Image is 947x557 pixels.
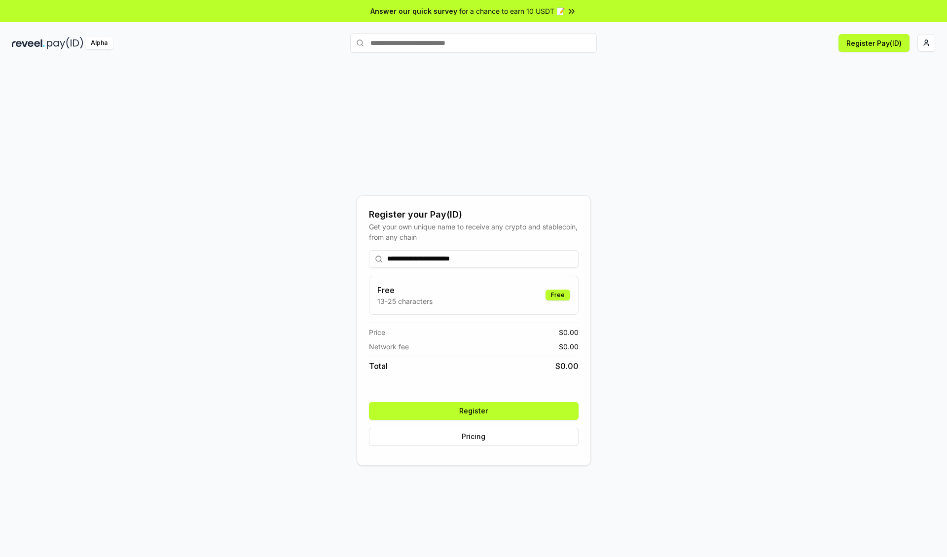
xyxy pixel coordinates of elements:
[369,402,579,420] button: Register
[85,37,113,49] div: Alpha
[838,34,910,52] button: Register Pay(ID)
[369,208,579,222] div: Register your Pay(ID)
[369,341,409,352] span: Network fee
[546,290,570,300] div: Free
[555,360,579,372] span: $ 0.00
[559,327,579,337] span: $ 0.00
[377,284,433,296] h3: Free
[369,360,388,372] span: Total
[559,341,579,352] span: $ 0.00
[12,37,45,49] img: reveel_dark
[369,222,579,242] div: Get your own unique name to receive any crypto and stablecoin, from any chain
[369,327,385,337] span: Price
[47,37,83,49] img: pay_id
[370,6,457,16] span: Answer our quick survey
[369,428,579,446] button: Pricing
[459,6,565,16] span: for a chance to earn 10 USDT 📝
[377,296,433,306] p: 13-25 characters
